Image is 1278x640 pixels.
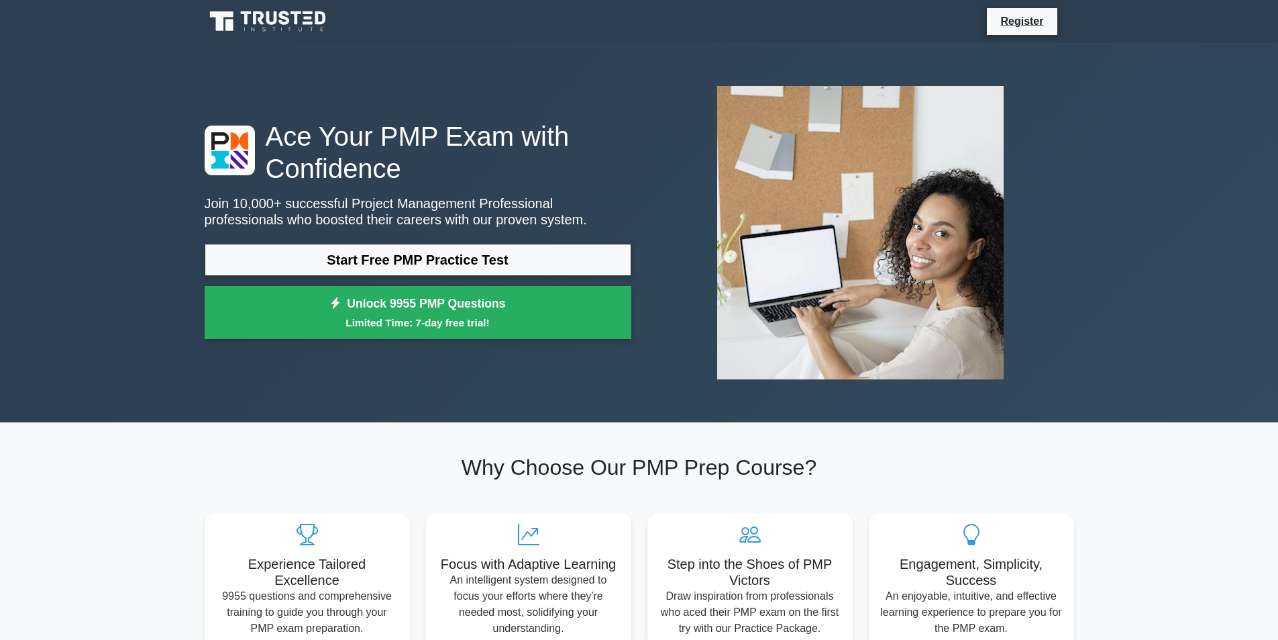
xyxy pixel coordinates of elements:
[205,244,631,276] a: Start Free PMP Practice Test
[205,195,631,228] p: Join 10,000+ successful Project Management Professional professionals who boosted their careers w...
[880,556,1063,588] h5: Engagement, Simplicity, Success
[992,13,1051,30] a: Register
[221,315,615,330] small: Limited Time: 7-day free trial!
[205,455,1074,480] h2: Why Choose Our PMP Prep Course?
[437,572,621,637] p: An intelligent system designed to focus your efforts where they're needed most, solidifying your ...
[205,286,631,340] a: Unlock 9955 PMP QuestionsLimited Time: 7-day free trial!
[437,556,621,572] h5: Focus with Adaptive Learning
[658,556,842,588] h5: Step into the Shoes of PMP Victors
[880,588,1063,637] p: An enjoyable, intuitive, and effective learning experience to prepare you for the PMP exam.
[205,120,631,185] h1: Ace Your PMP Exam with Confidence
[215,588,399,637] p: 9955 questions and comprehensive training to guide you through your PMP exam preparation.
[658,588,842,637] p: Draw inspiration from professionals who aced their PMP exam on the first try with our Practice Pa...
[215,556,399,588] h5: Experience Tailored Excellence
